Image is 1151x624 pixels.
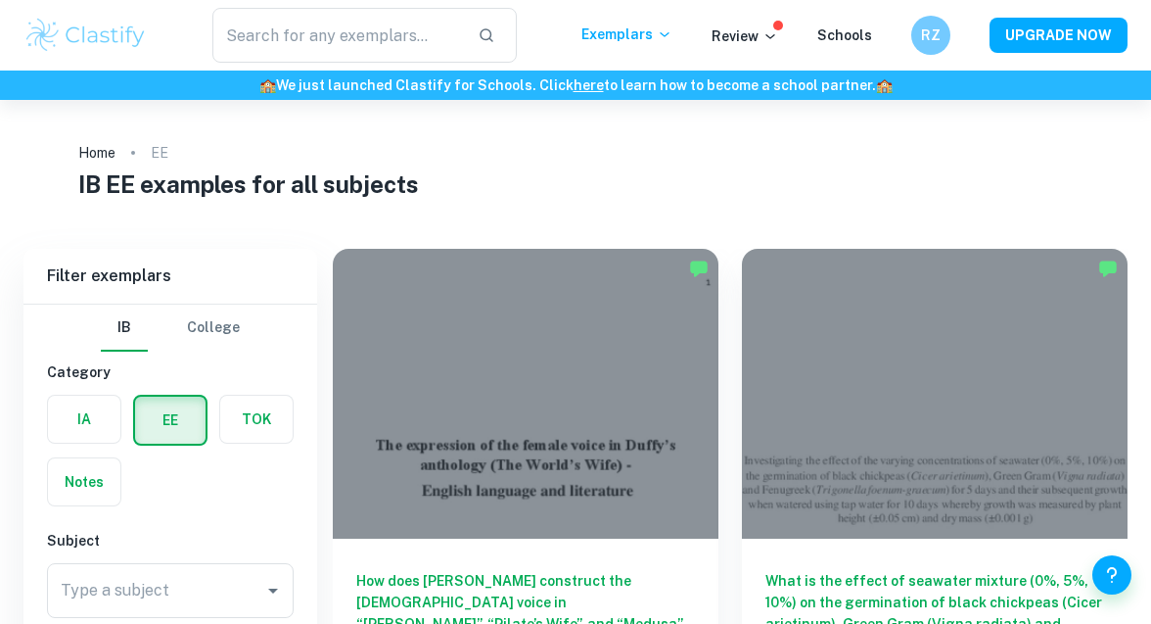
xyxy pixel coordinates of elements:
[151,142,168,164] p: EE
[212,8,461,63] input: Search for any exemplars...
[135,397,206,444] button: EE
[23,249,317,304] h6: Filter exemplars
[101,305,240,352] div: Filter type choice
[48,458,120,505] button: Notes
[990,18,1128,53] button: UPGRADE NOW
[1098,259,1118,278] img: Marked
[47,530,294,552] h6: Subject
[220,396,293,443] button: TOK
[47,361,294,383] h6: Category
[4,74,1147,96] h6: We just launched Clastify for Schools. Click to learn how to become a school partner.
[1092,555,1131,595] button: Help and Feedback
[689,259,709,278] img: Marked
[574,77,604,93] a: here
[920,24,943,46] h6: RZ
[581,24,672,45] p: Exemplars
[187,305,240,352] button: College
[712,25,778,47] p: Review
[78,139,115,167] a: Home
[48,396,120,443] button: IA
[911,16,950,55] button: RZ
[876,77,893,93] span: 🏫
[78,167,1072,202] h1: IB EE examples for all subjects
[259,77,276,93] span: 🏫
[817,27,872,43] a: Schools
[23,16,148,55] img: Clastify logo
[259,577,287,604] button: Open
[101,305,148,352] button: IB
